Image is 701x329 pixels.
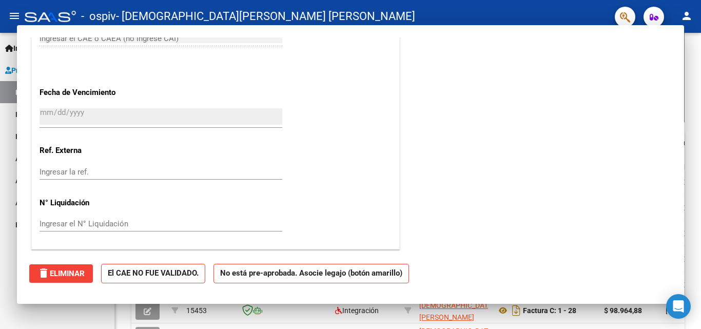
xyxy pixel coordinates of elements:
[37,267,50,279] mat-icon: delete
[186,306,207,315] span: 15453
[116,5,415,28] span: - [DEMOGRAPHIC_DATA][PERSON_NAME] [PERSON_NAME]
[510,302,523,319] i: Descargar documento
[666,306,687,315] span: [DATE]
[5,43,31,54] span: Inicio
[40,145,145,157] p: Ref. Externa
[8,10,21,22] mat-icon: menu
[680,10,693,22] mat-icon: person
[37,269,85,278] span: Eliminar
[40,197,145,209] p: N° Liquidación
[81,5,116,28] span: - ospiv
[40,87,145,99] p: Fecha de Vencimiento
[213,264,409,284] strong: No está pre-aprobada. Asocie legajo (botón amarillo)
[419,300,488,321] div: 27224759571
[29,264,93,283] button: Eliminar
[101,264,205,284] strong: El CAE NO FUE VALIDADO.
[666,294,691,319] div: Open Intercom Messenger
[335,306,379,315] span: Integración
[523,306,576,315] strong: Factura C: 1 - 28
[604,306,642,315] strong: $ 98.964,88
[5,65,99,76] span: Prestadores / Proveedores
